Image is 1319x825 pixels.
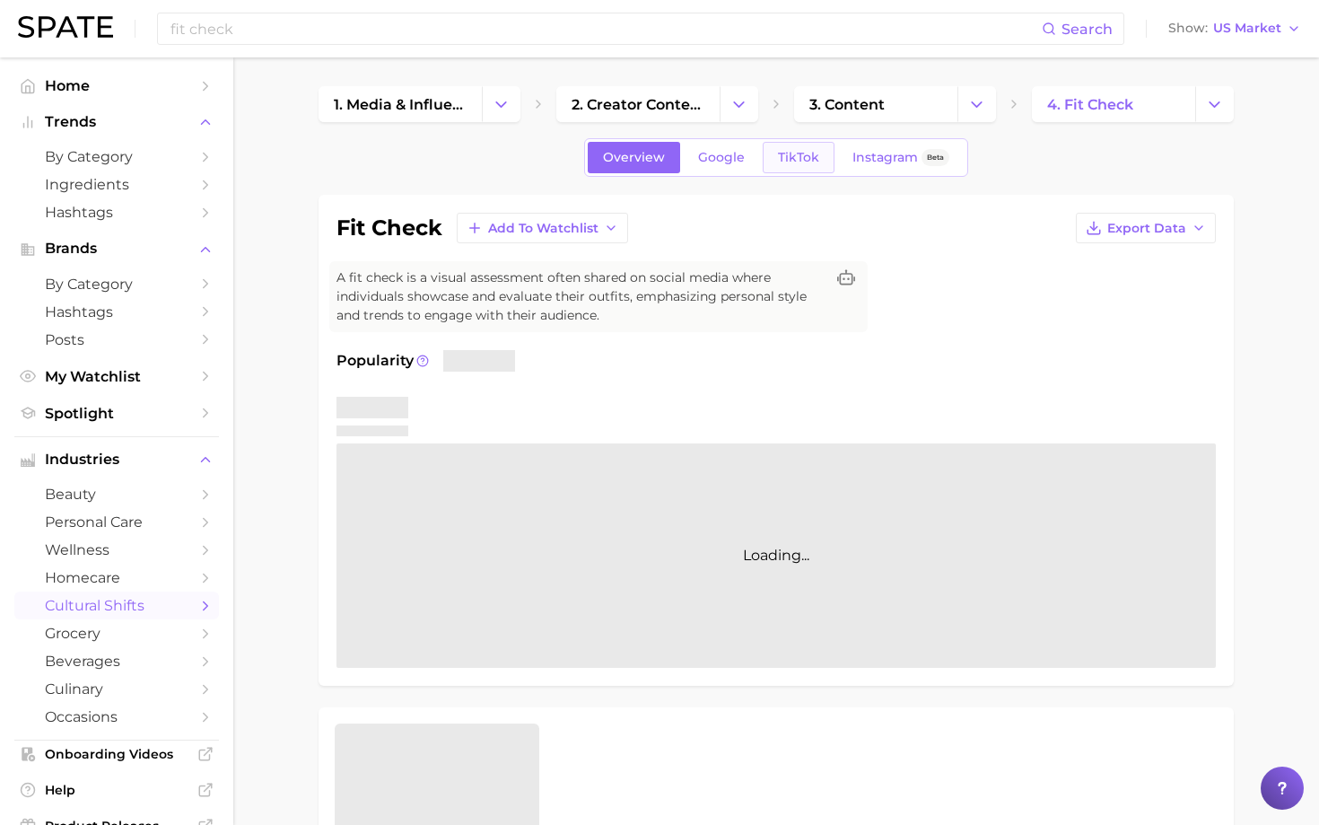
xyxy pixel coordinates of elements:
[45,541,188,558] span: wellness
[1047,96,1133,113] span: 4. fit check
[837,142,965,173] a: InstagramBeta
[14,72,219,100] a: Home
[1061,21,1113,38] span: Search
[14,536,219,564] a: wellness
[14,675,219,703] a: culinary
[1032,86,1195,122] a: 4. fit check
[336,268,825,325] span: A fit check is a visual assessment often shared on social media where individuals showcase and ev...
[45,331,188,348] span: Posts
[1164,17,1306,40] button: ShowUS Market
[45,241,188,257] span: Brands
[336,350,414,372] span: Popularity
[45,708,188,725] span: occasions
[14,270,219,298] a: by Category
[14,198,219,226] a: Hashtags
[927,150,944,165] span: Beta
[14,703,219,731] a: occasions
[14,592,219,619] a: cultural shifts
[45,452,188,468] span: Industries
[45,148,188,165] span: by Category
[488,221,598,236] span: Add to Watchlist
[14,326,219,354] a: Posts
[1107,221,1186,236] span: Export Data
[556,86,720,122] a: 2. creator content
[169,13,1042,44] input: Search here for a brand, industry, or ingredient
[45,368,188,385] span: My Watchlist
[45,569,188,586] span: homecare
[14,399,219,427] a: Spotlight
[588,142,680,173] a: Overview
[45,513,188,531] span: personal care
[45,782,188,798] span: Help
[14,446,219,473] button: Industries
[14,564,219,592] a: homecare
[18,16,113,38] img: SPATE
[14,363,219,391] a: My Watchlist
[720,86,758,122] button: Change Category
[1195,86,1234,122] button: Change Category
[45,176,188,193] span: Ingredients
[14,647,219,675] a: beverages
[45,114,188,130] span: Trends
[14,741,219,768] a: Onboarding Videos
[794,86,957,122] a: 3. content
[45,653,188,670] span: beverages
[14,143,219,171] a: by Category
[45,303,188,320] span: Hashtags
[45,276,188,293] span: by Category
[482,86,520,122] button: Change Category
[14,480,219,508] a: beauty
[336,443,1216,668] div: Loading...
[336,217,442,239] h1: fit check
[457,213,628,243] button: Add to Watchlist
[957,86,996,122] button: Change Category
[809,96,885,113] span: 3. content
[778,150,819,165] span: TikTok
[45,680,188,698] span: culinary
[603,150,665,165] span: Overview
[14,508,219,536] a: personal care
[852,150,918,165] span: Instagram
[763,142,834,173] a: TikTok
[45,405,188,422] span: Spotlight
[1076,213,1216,243] button: Export Data
[45,77,188,94] span: Home
[45,486,188,503] span: beauty
[45,204,188,221] span: Hashtags
[683,142,760,173] a: Google
[334,96,467,113] span: 1. media & influencers
[14,109,219,136] button: Trends
[45,746,188,762] span: Onboarding Videos
[14,619,219,647] a: grocery
[14,235,219,262] button: Brands
[45,597,188,614] span: cultural shifts
[14,171,219,198] a: Ingredients
[319,86,482,122] a: 1. media & influencers
[1168,23,1208,33] span: Show
[14,777,219,803] a: Help
[45,625,188,642] span: grocery
[1213,23,1281,33] span: US Market
[572,96,704,113] span: 2. creator content
[698,150,745,165] span: Google
[14,298,219,326] a: Hashtags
